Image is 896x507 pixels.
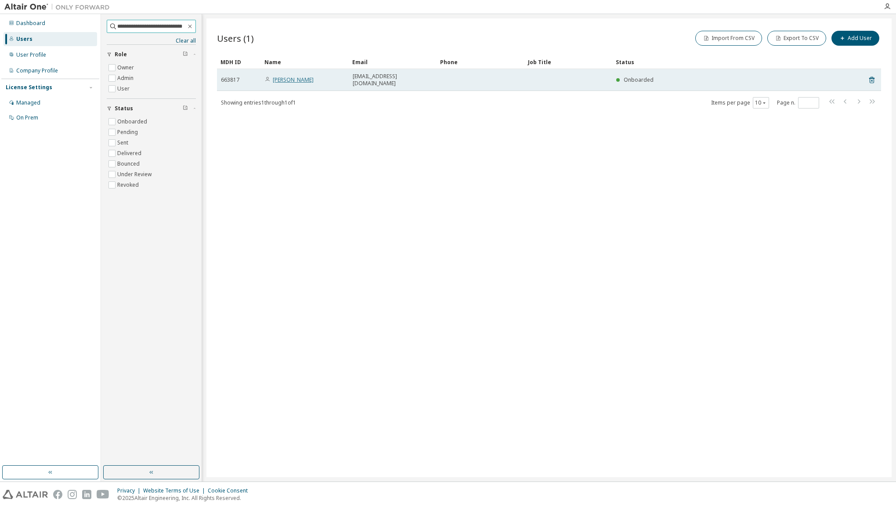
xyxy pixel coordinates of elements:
div: User Profile [16,51,46,58]
div: Phone [440,55,521,69]
span: [EMAIL_ADDRESS][DOMAIN_NAME] [353,73,433,87]
span: Clear filter [183,105,188,112]
span: Items per page [711,97,769,109]
button: Export To CSV [767,31,826,46]
div: Managed [16,99,40,106]
span: Role [115,51,127,58]
span: Clear filter [183,51,188,58]
div: Cookie Consent [208,487,253,494]
label: Owner [117,62,136,73]
label: Onboarded [117,116,149,127]
button: Import From CSV [695,31,762,46]
span: Users (1) [217,32,254,44]
p: © 2025 Altair Engineering, Inc. All Rights Reserved. [117,494,253,502]
label: Bounced [117,159,141,169]
span: Showing entries 1 through 1 of 1 [221,99,296,106]
a: Clear all [107,37,196,44]
button: Role [107,45,196,64]
label: Pending [117,127,140,138]
span: Onboarded [624,76,654,83]
div: Name [264,55,345,69]
img: youtube.svg [97,490,109,499]
label: Revoked [117,180,141,190]
div: Company Profile [16,67,58,74]
button: Status [107,99,196,118]
div: License Settings [6,84,52,91]
button: Add User [831,31,879,46]
img: Altair One [4,3,114,11]
div: Privacy [117,487,143,494]
div: Dashboard [16,20,45,27]
label: Delivered [117,148,143,159]
div: On Prem [16,114,38,121]
img: facebook.svg [53,490,62,499]
span: Status [115,105,133,112]
img: instagram.svg [68,490,77,499]
span: 663817 [221,76,239,83]
label: Admin [117,73,135,83]
img: linkedin.svg [82,490,91,499]
div: Users [16,36,33,43]
div: Job Title [528,55,609,69]
label: Sent [117,138,130,148]
div: Website Terms of Use [143,487,208,494]
div: Email [352,55,433,69]
label: User [117,83,131,94]
span: Page n. [777,97,819,109]
a: [PERSON_NAME] [273,76,314,83]
label: Under Review [117,169,153,180]
img: altair_logo.svg [3,490,48,499]
div: Status [616,55,835,69]
div: MDH ID [220,55,257,69]
button: 10 [755,99,767,106]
